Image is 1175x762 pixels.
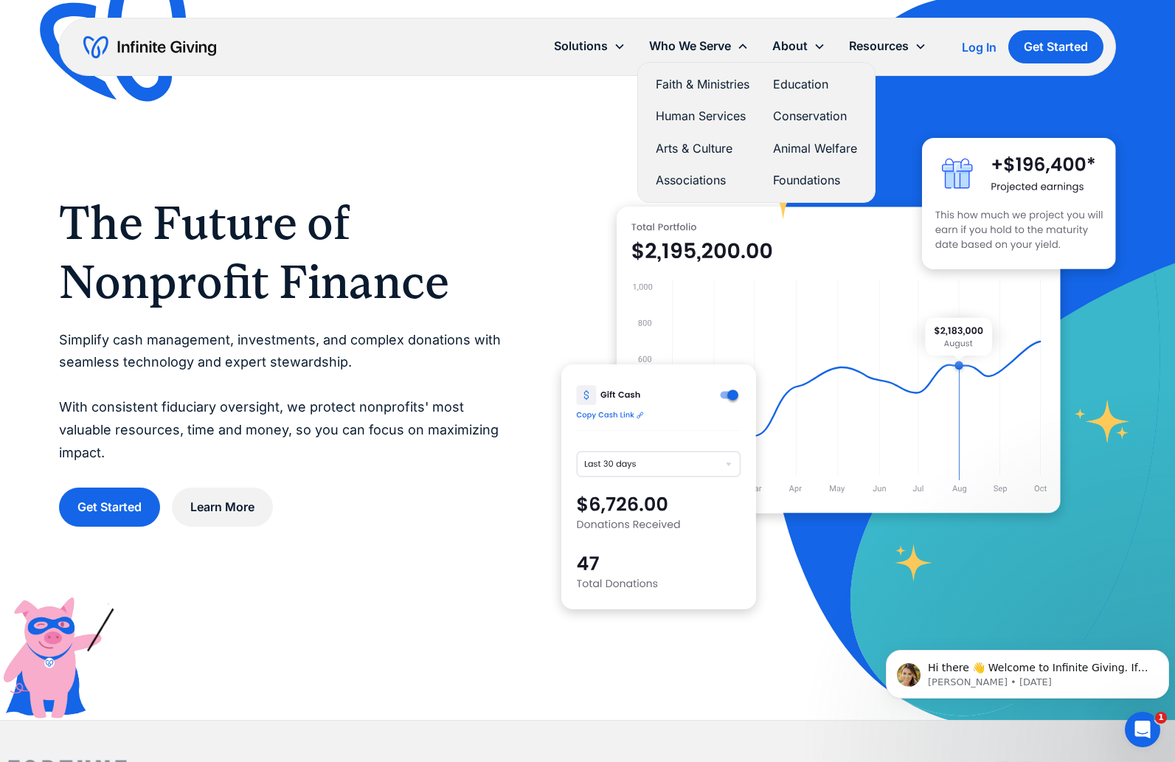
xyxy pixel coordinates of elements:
div: Resources [849,36,909,56]
img: donation software for nonprofits [561,364,755,609]
h1: The Future of Nonprofit Finance [59,193,503,311]
a: Arts & Culture [656,139,749,159]
a: Log In [962,38,997,56]
p: Simplify cash management, investments, and complex donations with seamless technology and expert ... [59,329,503,465]
a: Conservation [773,106,857,126]
div: About [760,30,837,62]
div: Who We Serve [637,30,760,62]
div: Solutions [542,30,637,62]
img: nonprofit donation platform [617,207,1061,513]
div: Resources [837,30,938,62]
div: About [772,36,808,56]
iframe: Intercom live chat [1125,712,1160,747]
a: Education [773,75,857,94]
a: Animal Welfare [773,139,857,159]
a: home [83,35,216,59]
div: Who We Serve [649,36,731,56]
span: 1 [1155,712,1167,724]
a: Faith & Ministries [656,75,749,94]
a: Get Started [1008,30,1103,63]
iframe: Intercom notifications message [880,619,1175,722]
a: Get Started [59,488,160,527]
a: Learn More [172,488,273,527]
img: fundraising star [1075,400,1130,443]
div: Solutions [554,36,608,56]
nav: Who We Serve [637,62,876,203]
div: Log In [962,41,997,53]
a: Associations [656,170,749,190]
a: Human Services [656,106,749,126]
a: Foundations [773,170,857,190]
